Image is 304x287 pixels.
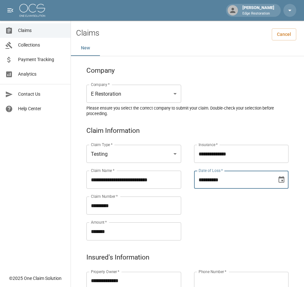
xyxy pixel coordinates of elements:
[18,71,65,78] span: Analytics
[199,168,223,173] label: Date of Loss
[240,5,277,16] div: [PERSON_NAME]
[86,145,181,163] div: Testing
[91,168,114,173] label: Claim Name
[71,40,100,56] button: New
[199,142,218,147] label: Insurance
[18,105,65,112] span: Help Center
[18,27,65,34] span: Claims
[71,40,304,56] div: dynamic tabs
[275,173,288,186] button: Choose date, selected date is Aug 25, 2025
[91,82,110,87] label: Company
[242,11,274,16] p: Edge Restoration
[199,269,226,274] label: Phone Number
[19,4,45,17] img: ocs-logo-white-transparent.png
[76,28,99,38] h2: Claims
[18,42,65,48] span: Collections
[91,219,107,225] label: Amount
[4,4,17,17] button: open drawer
[86,105,289,116] h5: Please ensure you select the correct company to submit your claim. Double-check your selection be...
[91,194,118,199] label: Claim Number
[91,142,113,147] label: Claim Type
[91,269,120,274] label: Property Owner
[9,275,62,282] div: © 2025 One Claim Solution
[86,85,181,103] div: E Restoration
[272,28,296,40] a: Cancel
[18,56,65,63] span: Payment Tracking
[18,91,65,98] span: Contact Us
